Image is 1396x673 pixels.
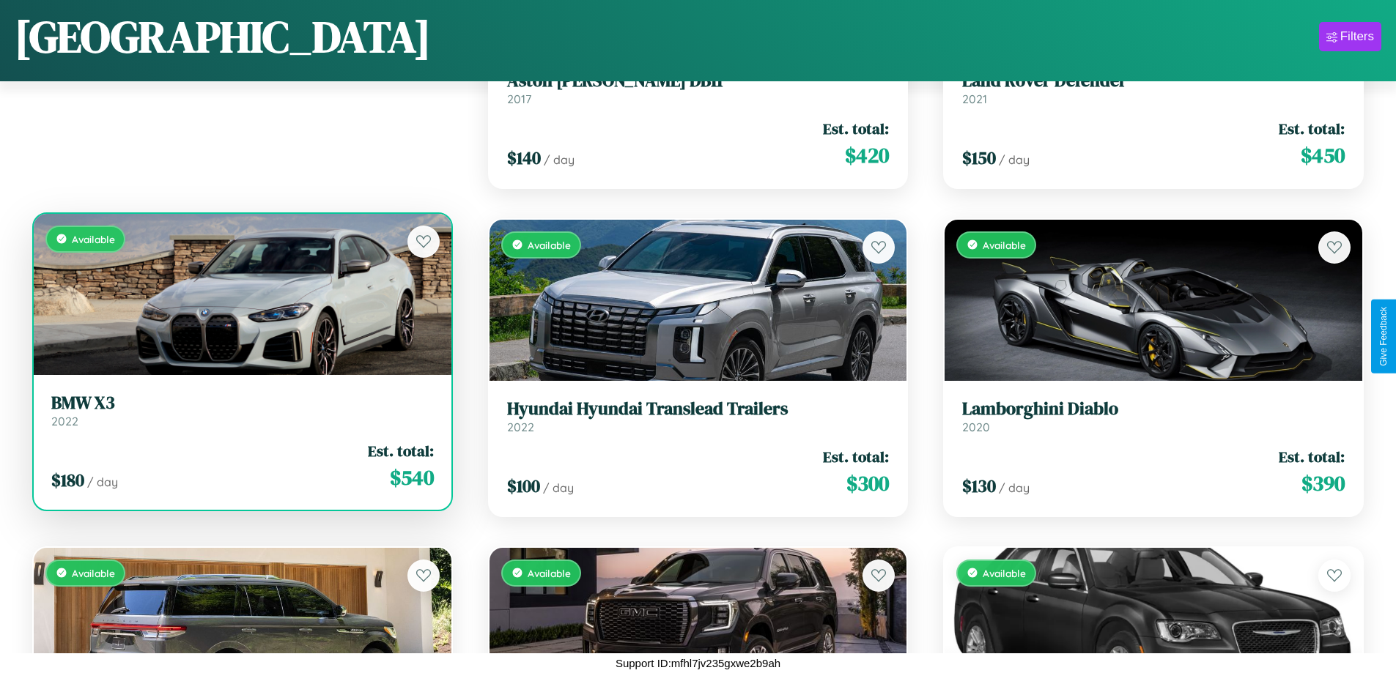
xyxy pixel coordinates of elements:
[507,398,890,434] a: Hyundai Hyundai Translead Trailers2022
[823,446,889,467] span: Est. total:
[962,474,996,498] span: $ 130
[983,567,1026,579] span: Available
[962,70,1345,92] h3: Land Rover Defender
[962,420,990,434] span: 2020
[846,469,889,498] span: $ 300
[962,92,987,106] span: 2021
[544,152,575,167] span: / day
[962,146,996,170] span: $ 150
[999,152,1030,167] span: / day
[368,440,434,461] span: Est. total:
[507,70,890,92] h3: Aston [PERSON_NAME] DB11
[528,567,571,579] span: Available
[616,653,780,673] p: Support ID: mfhl7jv235gxwe2b9ah
[962,398,1345,420] h3: Lamborghini Diablo
[51,414,78,428] span: 2022
[983,239,1026,251] span: Available
[87,475,118,489] span: / day
[507,474,540,498] span: $ 100
[1279,118,1345,139] span: Est. total:
[962,70,1345,106] a: Land Rover Defender2021
[15,7,431,67] h1: [GEOGRAPHIC_DATA]
[51,468,84,492] span: $ 180
[1378,307,1389,366] div: Give Feedback
[999,480,1030,495] span: / day
[1301,469,1345,498] span: $ 390
[51,393,434,414] h3: BMW X3
[507,398,890,420] h3: Hyundai Hyundai Translead Trailers
[543,480,574,495] span: / day
[507,70,890,106] a: Aston [PERSON_NAME] DB112017
[845,141,889,170] span: $ 420
[962,398,1345,434] a: Lamborghini Diablo2020
[1340,29,1374,44] div: Filters
[1301,141,1345,170] span: $ 450
[507,146,541,170] span: $ 140
[1319,22,1381,51] button: Filters
[72,233,115,245] span: Available
[72,567,115,579] span: Available
[507,420,534,434] span: 2022
[390,463,434,492] span: $ 540
[528,239,571,251] span: Available
[51,393,434,428] a: BMW X32022
[823,118,889,139] span: Est. total:
[1279,446,1345,467] span: Est. total:
[507,92,531,106] span: 2017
